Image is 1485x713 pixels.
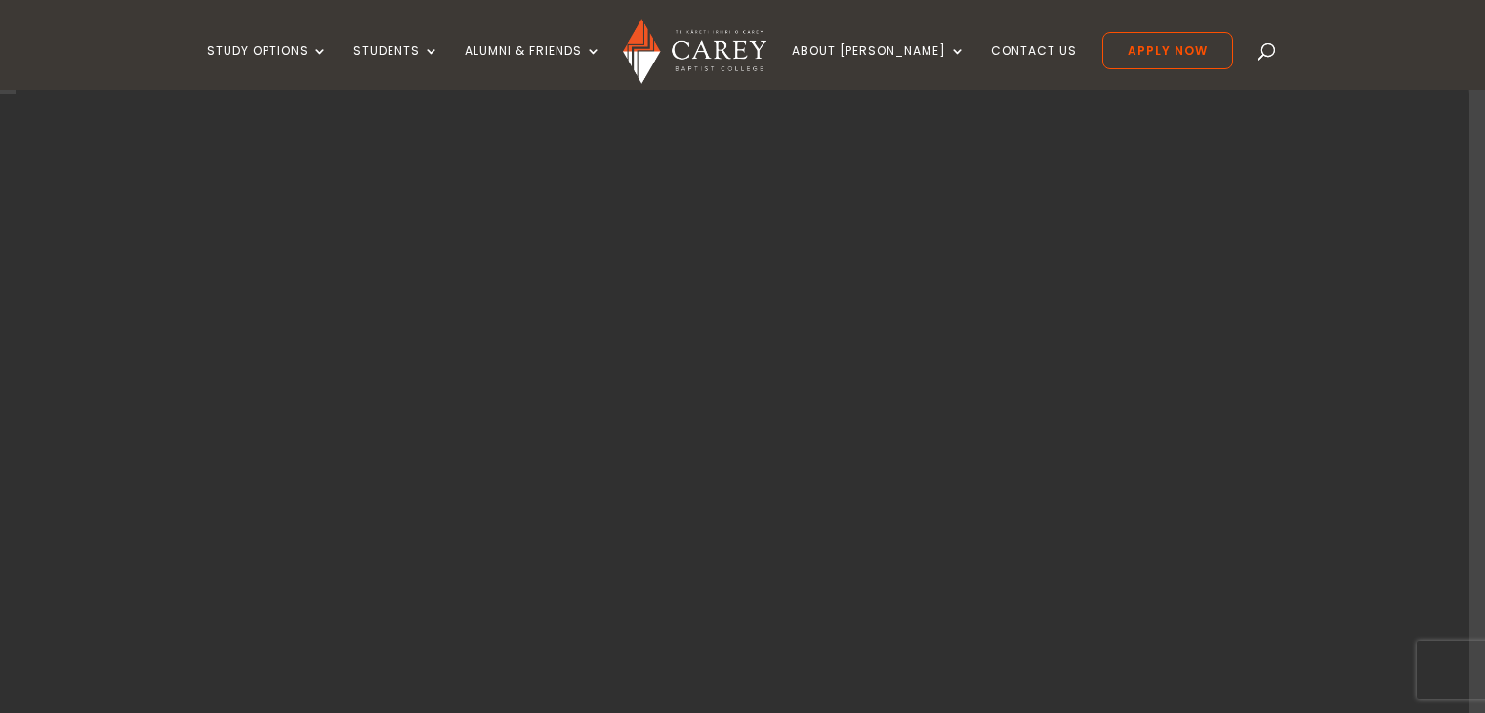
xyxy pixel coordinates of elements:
a: Contact Us [991,44,1077,90]
a: Alumni & Friends [465,44,601,90]
a: About [PERSON_NAME] [792,44,966,90]
a: Students [353,44,439,90]
img: Carey Baptist College [623,19,766,84]
a: Apply Now [1102,32,1233,69]
a: Study Options [207,44,328,90]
